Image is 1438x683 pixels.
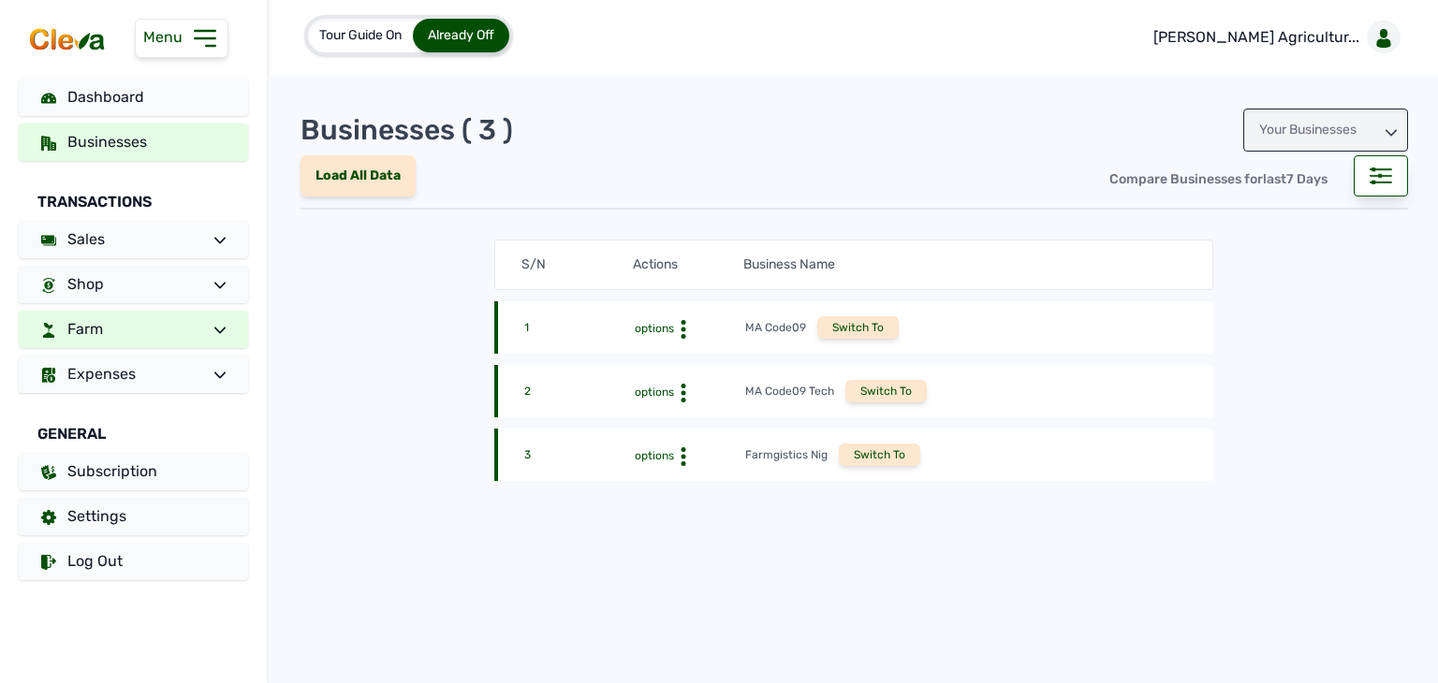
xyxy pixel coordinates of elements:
[19,400,248,453] div: General
[315,167,401,183] span: Load All Data
[67,365,136,383] span: Expenses
[301,113,513,147] p: Businesses ( 3 )
[524,320,635,339] div: 1
[19,79,248,116] a: Dashboard
[19,124,248,161] a: Businesses
[143,28,190,46] span: Menu
[67,230,105,248] span: Sales
[817,316,899,339] div: Switch To
[19,168,248,221] div: Transactions
[67,552,123,570] span: Log Out
[67,133,147,151] span: Businesses
[745,447,828,462] div: Farmgistics Nig
[67,275,104,293] span: Shop
[19,311,248,348] a: Farm
[521,255,632,274] div: S/N
[635,322,674,335] span: options
[67,462,157,480] span: Subscription
[67,320,103,338] span: Farm
[524,384,635,402] div: 2
[428,27,494,43] span: Already Off
[1153,26,1359,49] p: [PERSON_NAME] Agricultur...
[1138,11,1408,64] a: [PERSON_NAME] Agricultur...
[19,498,248,535] a: Settings
[845,380,927,402] div: Switch To
[67,88,144,106] span: Dashboard
[319,27,402,43] span: Tour Guide On
[839,443,920,466] div: Switch To
[633,255,743,274] div: Actions
[1243,109,1408,152] div: Your Businesses
[19,356,248,393] a: Expenses
[1094,159,1343,200] div: Compare Businesses for 7 Days
[19,221,248,258] a: Sales
[19,453,248,490] a: Subscription
[743,255,1186,274] div: Business Name
[745,384,834,399] div: MA Code09 Tech
[635,449,674,462] span: options
[1263,171,1286,187] span: last
[745,320,806,335] div: MA Code09
[19,266,248,303] a: Shop
[524,447,635,466] div: 3
[635,385,674,399] span: options
[67,507,126,525] span: Settings
[26,26,109,52] img: cleva_logo.png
